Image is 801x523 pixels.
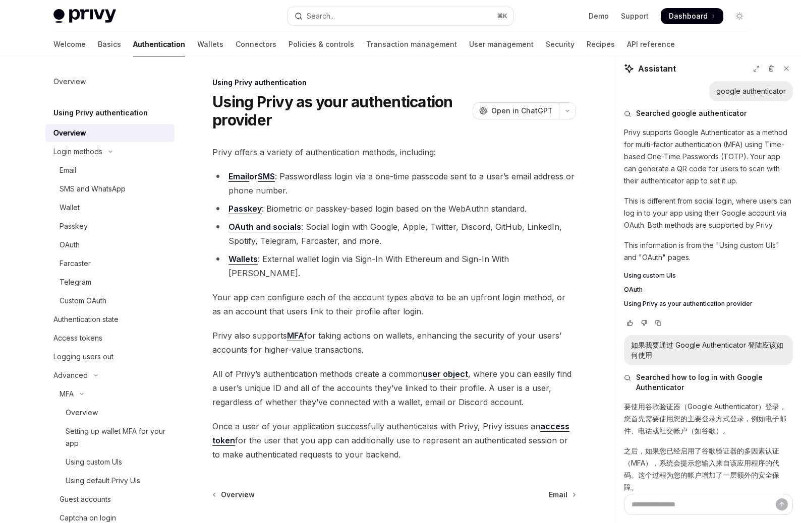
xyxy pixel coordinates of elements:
[98,32,121,56] a: Basics
[212,93,469,129] h1: Using Privy as your authentication provider
[546,32,575,56] a: Security
[652,318,664,328] button: Copy chat response
[491,106,553,116] span: Open in ChatGPT
[716,86,786,96] div: google authenticator
[624,239,793,264] p: This information is from the "Using custom UIs" and "OAuth" pages.
[66,456,122,468] div: Using custom UIs
[638,318,650,328] button: Vote that response was not good
[661,8,723,24] a: Dashboard
[45,273,175,291] a: Telegram
[228,204,262,214] a: Passkey
[624,300,793,308] a: Using Privy as your authentication provider
[53,146,102,158] div: Login methods
[228,171,249,182] a: Email
[45,199,175,217] a: Wallet
[60,493,111,505] div: Guest accounts
[624,272,793,280] a: Using custom UIs
[631,340,786,360] div: 如果我要通过 Google Authenticator 登陆应该如何使用
[289,32,354,56] a: Policies & controls
[287,331,304,341] a: MFA
[60,295,106,307] div: Custom OAuth
[45,292,175,310] a: Custom OAuth
[636,372,793,393] span: Searched how to log in with Google Authenticator
[45,348,175,366] a: Logging users out
[53,32,86,56] a: Welcome
[624,195,793,231] p: This is different from social login, where users can log in to your app using their Google accoun...
[45,404,175,422] a: Overview
[497,12,507,20] span: ⌘ K
[621,11,649,21] a: Support
[473,102,559,119] button: Open in ChatGPT
[624,108,793,118] button: Searched google authenticator
[212,145,576,159] span: Privy offers a variety of authentication methods, including:
[45,329,175,347] a: Access tokens
[624,126,793,187] p: Privy supports Google Authenticator as a method for multi-factor authentication (MFA) using Time-...
[212,202,576,216] li: : Biometric or passkey-based login based on the WebAuthn standard.
[60,164,76,176] div: Email
[45,310,175,329] a: Authentication state
[212,252,576,280] li: : External wallet login via Sign-In With Ethereum and Sign-In With [PERSON_NAME].
[228,222,301,232] a: OAuth and socials
[45,490,175,508] a: Guest accounts
[45,73,175,91] a: Overview
[45,472,175,490] a: Using default Privy UIs
[53,313,119,325] div: Authentication state
[228,254,258,265] a: Wallets
[53,9,116,23] img: light logo
[624,300,753,308] span: Using Privy as your authentication provider
[53,107,148,119] h5: Using Privy authentication
[624,286,643,294] span: OAuth
[45,161,175,179] a: Email
[53,351,113,363] div: Logging users out
[636,108,747,118] span: Searched google authenticator
[53,332,102,344] div: Access tokens
[45,217,175,235] a: Passkey
[624,372,793,393] button: Searched how to log in with Google Authenticator
[66,407,98,419] div: Overview
[638,62,676,75] span: Assistant
[45,236,175,254] a: OAuth
[366,32,457,56] a: Transaction management
[60,202,80,214] div: Wallet
[624,286,793,294] a: OAuth
[45,143,175,161] button: Toggle Login methods section
[60,388,74,400] div: MFA
[45,385,175,403] button: Toggle MFA section
[53,127,86,139] div: Overview
[60,257,91,270] div: Farcaster
[60,220,88,232] div: Passkey
[212,169,576,198] li: : Passwordless login via a one-time passcode sent to a user’s email address or phone number.
[60,276,91,288] div: Telegram
[669,11,708,21] span: Dashboard
[258,171,275,182] a: SMS
[624,272,676,280] span: Using custom UIs
[53,76,86,88] div: Overview
[212,419,576,462] span: Once a user of your application successfully authenticates with Privy, Privy issues an for the us...
[45,366,175,384] button: Toggle Advanced section
[45,422,175,452] a: Setting up wallet MFA for your app
[624,318,636,328] button: Vote that response was good
[624,445,793,493] p: 之后，如果您已经启用了谷歌验证器的多因素认证（MFA），系统会提示您输入来自该应用程序的代码。这个过程为您的帐户增加了一层额外的安全保障。
[212,78,576,88] div: Using Privy authentication
[776,498,788,510] button: Send message
[53,369,88,381] div: Advanced
[469,32,534,56] a: User management
[307,10,335,22] div: Search...
[66,425,168,449] div: Setting up wallet MFA for your app
[624,401,793,437] p: 要使用谷歌验证器（Google Authenticator）登录，您首先需要使用您的主要登录方式登录，例如电子邮件、电话或社交帐户（如谷歌）。
[60,239,80,251] div: OAuth
[288,7,513,25] button: Open search
[45,124,175,142] a: Overview
[212,290,576,318] span: Your app can configure each of the account types above to be an upfront login method, or as an ac...
[589,11,609,21] a: Demo
[133,32,185,56] a: Authentication
[66,475,140,487] div: Using default Privy UIs
[731,8,748,24] button: Toggle dark mode
[60,183,126,195] div: SMS and WhatsApp
[624,494,793,515] textarea: Ask a question...
[627,32,675,56] a: API reference
[236,32,276,56] a: Connectors
[45,453,175,471] a: Using custom UIs
[212,329,576,357] span: Privy also supports for taking actions on wallets, enhancing the security of your users’ accounts...
[197,32,223,56] a: Wallets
